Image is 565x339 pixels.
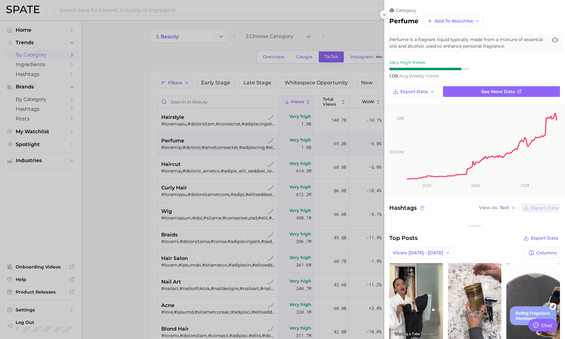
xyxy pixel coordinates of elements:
abbr: average [399,73,409,79]
div: Very High Views [389,60,470,65]
span: See more data [481,89,515,94]
tspan: 2024 [471,183,481,188]
span: Add to Watchlist [434,19,473,24]
tspan: 500.0m [390,150,404,154]
button: View AsText [477,204,518,212]
span: Export Data [531,205,558,211]
h2: perfume [389,17,418,25]
span: category [396,8,416,13]
span: weekly views [399,73,439,79]
span: Hashtags [389,204,425,212]
button: Views: [DATE] - [DATE] [389,247,454,258]
div: 9 / 10 [389,68,470,70]
span: Columns [536,250,557,256]
span: Top Posts [389,234,418,242]
button: Export Data [389,86,438,97]
span: Perfume is a fragrant liquid typically made from a mixture of essential oils and alcohol, used to... [389,36,547,50]
button: Export Data [522,204,560,212]
tspan: 1.0b [397,116,404,121]
tspan: 2025 [520,183,530,188]
a: See more data [443,86,560,97]
span: Export Data [400,89,428,94]
span: Export Data [531,236,558,241]
button: Add to Watchlist [424,16,483,26]
span: Text [500,206,509,209]
button: Columns [525,247,560,258]
tspan: 2023 [422,183,431,188]
span: Views: [DATE] - [DATE] [393,250,443,256]
span: 1.0b [389,73,399,79]
span: View As [479,206,498,209]
button: Export Data [522,234,560,242]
